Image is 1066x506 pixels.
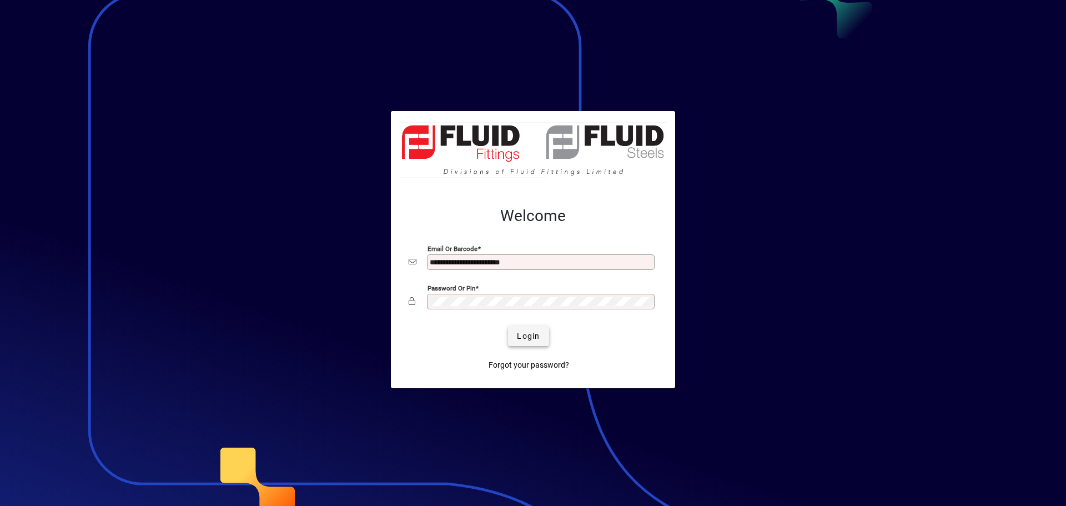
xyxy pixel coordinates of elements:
[484,355,574,375] a: Forgot your password?
[517,330,540,342] span: Login
[489,359,569,371] span: Forgot your password?
[508,326,549,346] button: Login
[409,207,657,226] h2: Welcome
[428,284,475,292] mat-label: Password or Pin
[428,245,477,253] mat-label: Email or Barcode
